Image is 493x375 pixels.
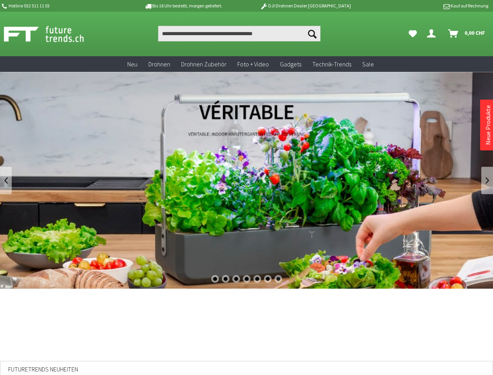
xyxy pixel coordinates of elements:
[4,24,101,44] img: Shop Futuretrends - zur Startseite wechseln
[357,56,379,72] a: Sale
[127,60,137,68] span: Neu
[445,26,489,41] a: Warenkorb
[304,26,320,41] button: Suchen
[243,275,251,283] div: 4
[176,56,232,72] a: Drohnen Zubehör
[274,275,282,283] div: 7
[280,60,301,68] span: Gadgets
[367,1,488,11] p: Kauf auf Rechnung
[122,56,143,72] a: Neu
[148,60,170,68] span: Drohnen
[158,26,320,41] input: Produkt, Marke, Kategorie, EAN, Artikelnummer…
[237,60,269,68] span: Foto + Video
[253,275,261,283] div: 5
[484,105,492,145] a: Neue Produkte
[232,56,274,72] a: Foto + Video
[307,56,357,72] a: Technik-Trends
[362,60,374,68] span: Sale
[181,60,226,68] span: Drohnen Zubehör
[222,275,230,283] div: 2
[312,60,351,68] span: Technik-Trends
[264,275,272,283] div: 6
[211,275,219,283] div: 1
[424,26,442,41] a: Dein Konto
[274,56,307,72] a: Gadgets
[123,1,244,11] p: Bis 16 Uhr bestellt, morgen geliefert.
[465,27,485,39] span: 0,00 CHF
[143,56,176,72] a: Drohnen
[405,26,421,41] a: Meine Favoriten
[1,1,123,11] p: Hotline 032 511 11 03
[232,275,240,283] div: 3
[244,1,366,11] p: DJI Drohnen Dealer [GEOGRAPHIC_DATA]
